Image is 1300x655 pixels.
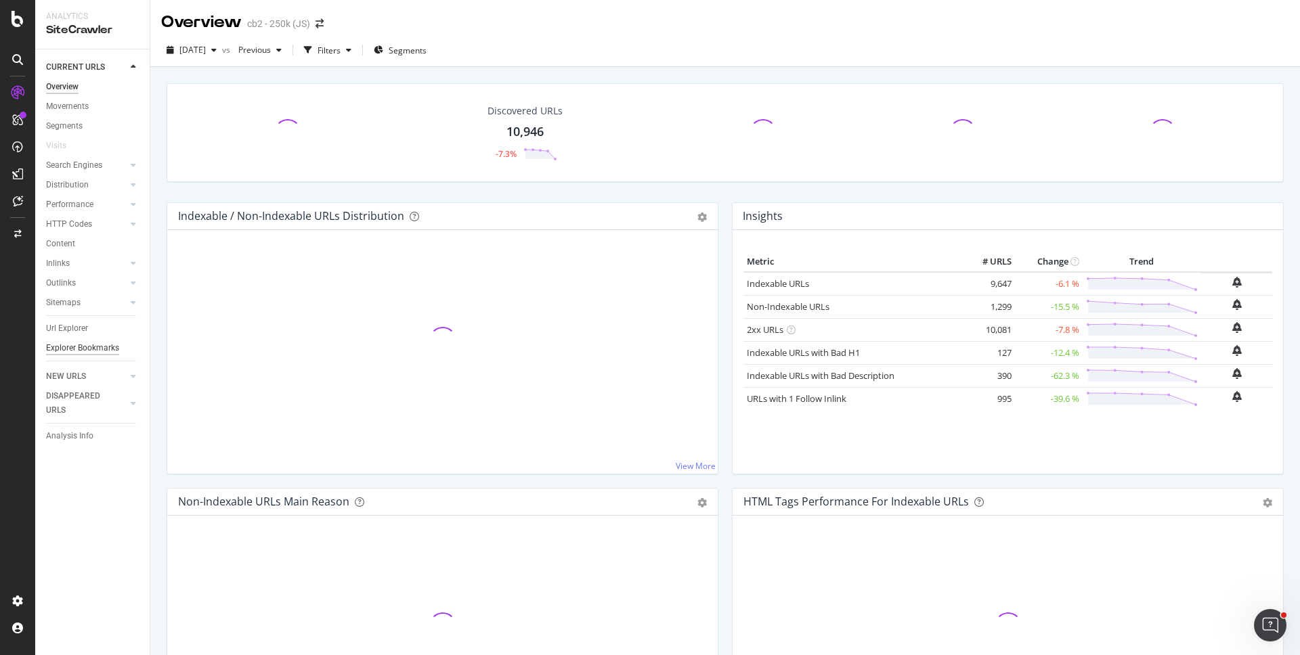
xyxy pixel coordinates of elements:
a: Search Engines [46,158,127,173]
a: Movements [46,99,140,114]
div: Distribution [46,178,89,192]
div: Discovered URLs [487,104,563,118]
div: gear [697,212,707,222]
div: bell-plus [1232,368,1242,379]
div: gear [1263,498,1272,507]
a: Segments [46,119,140,133]
div: bell-plus [1232,391,1242,402]
div: Overview [46,80,79,94]
a: Visits [46,139,80,153]
a: Url Explorer [46,321,140,336]
a: HTTP Codes [46,217,127,231]
div: Segments [46,119,83,133]
button: [DATE] [161,39,222,61]
button: Filters [299,39,357,61]
a: Indexable URLs with Bad Description [747,369,894,382]
div: bell-plus [1232,277,1242,288]
div: Visits [46,139,66,153]
div: Filters [318,45,341,56]
div: HTML Tags Performance for Indexable URLs [743,495,969,508]
div: cb2 - 250k (JS) [247,17,310,30]
a: Content [46,237,140,251]
th: Metric [743,252,961,272]
div: bell-plus [1232,322,1242,333]
td: -62.3 % [1015,364,1083,387]
div: Movements [46,99,89,114]
div: Overview [161,11,242,34]
div: arrow-right-arrow-left [316,19,324,28]
div: DISAPPEARED URLS [46,389,114,417]
div: HTTP Codes [46,217,92,231]
a: Analysis Info [46,429,140,443]
button: Segments [368,39,432,61]
td: 10,081 [961,318,1015,341]
span: 2025 Sep. 10th [179,44,206,55]
div: bell-plus [1232,345,1242,356]
td: -7.8 % [1015,318,1083,341]
td: 127 [961,341,1015,364]
div: Outlinks [46,276,76,290]
span: vs [222,44,233,55]
a: Overview [46,80,140,94]
div: NEW URLS [46,369,86,384]
a: Indexable URLs [747,277,809,290]
td: -39.6 % [1015,387,1083,410]
div: Url Explorer [46,321,88,336]
div: Inlinks [46,256,70,271]
h4: Insights [743,207,783,225]
div: CURRENT URLS [46,60,105,74]
td: -6.1 % [1015,272,1083,296]
a: Explorer Bookmarks [46,341,140,355]
div: Analytics [46,11,139,22]
div: bell-plus [1232,299,1242,310]
a: Sitemaps [46,296,127,310]
span: Previous [233,44,271,55]
a: Performance [46,198,127,212]
div: Performance [46,198,93,212]
a: Indexable URLs with Bad H1 [747,346,860,359]
div: 10,946 [506,123,544,141]
div: Analysis Info [46,429,93,443]
td: 995 [961,387,1015,410]
div: Content [46,237,75,251]
div: Indexable / Non-Indexable URLs Distribution [178,209,404,223]
td: 9,647 [961,272,1015,296]
td: 390 [961,364,1015,387]
th: # URLS [961,252,1015,272]
a: Outlinks [46,276,127,290]
div: SiteCrawler [46,22,139,38]
a: URLs with 1 Follow Inlink [747,392,846,405]
a: Distribution [46,178,127,192]
td: 1,299 [961,295,1015,318]
div: Search Engines [46,158,102,173]
div: gear [697,498,707,507]
a: Inlinks [46,256,127,271]
div: Sitemaps [46,296,81,310]
button: Previous [233,39,287,61]
a: NEW URLS [46,369,127,384]
a: DISAPPEARED URLS [46,389,127,417]
a: View More [676,460,716,472]
a: CURRENT URLS [46,60,127,74]
a: 2xx URLs [747,323,783,336]
td: -12.4 % [1015,341,1083,364]
iframe: Intercom live chat [1254,609,1286,641]
div: Non-Indexable URLs Main Reason [178,495,349,508]
a: Non-Indexable URLs [747,300,829,313]
th: Change [1015,252,1083,272]
div: Explorer Bookmarks [46,341,119,355]
span: Segments [389,45,427,56]
div: -7.3% [496,148,517,160]
td: -15.5 % [1015,295,1083,318]
th: Trend [1083,252,1201,272]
